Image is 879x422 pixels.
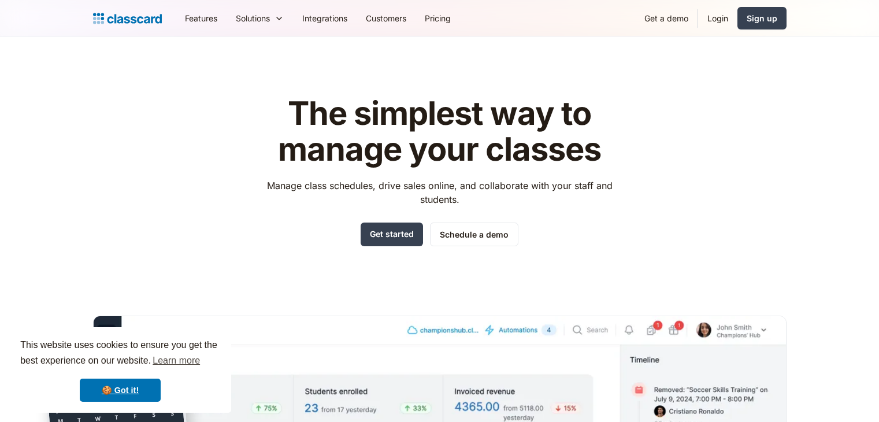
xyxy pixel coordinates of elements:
[93,10,162,27] a: home
[151,352,202,369] a: learn more about cookies
[9,327,231,413] div: cookieconsent
[293,5,357,31] a: Integrations
[236,12,270,24] div: Solutions
[698,5,737,31] a: Login
[747,12,777,24] div: Sign up
[227,5,293,31] div: Solutions
[361,223,423,246] a: Get started
[256,96,623,167] h1: The simplest way to manage your classes
[430,223,518,246] a: Schedule a demo
[357,5,416,31] a: Customers
[20,338,220,369] span: This website uses cookies to ensure you get the best experience on our website.
[80,379,161,402] a: dismiss cookie message
[176,5,227,31] a: Features
[635,5,698,31] a: Get a demo
[416,5,460,31] a: Pricing
[737,7,787,29] a: Sign up
[256,179,623,206] p: Manage class schedules, drive sales online, and collaborate with your staff and students.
